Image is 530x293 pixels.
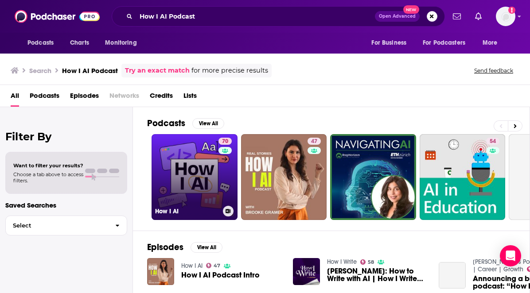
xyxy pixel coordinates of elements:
[13,162,83,169] span: Want to filter your results?
[15,8,100,25] img: Podchaser - Follow, Share and Rate Podcasts
[192,118,224,129] button: View All
[11,89,19,107] a: All
[6,223,108,228] span: Select
[403,5,419,14] span: New
[500,245,521,266] div: Open Intercom Messenger
[147,118,224,129] a: PodcastsView All
[423,37,465,49] span: For Podcasters
[30,89,59,107] a: Podcasts
[439,262,466,289] a: Announcing a brand-new podcast: “How I AI” with Claire Vo 🔥
[147,242,222,253] a: EpisodesView All
[508,7,515,14] svg: Add a profile image
[368,260,374,264] span: 58
[476,35,509,51] button: open menu
[70,37,89,49] span: Charts
[308,138,321,145] a: 47
[5,130,127,143] h2: Filter By
[218,138,232,145] a: 70
[371,37,406,49] span: For Business
[147,118,185,129] h2: Podcasts
[5,201,127,209] p: Saved Searches
[483,37,498,49] span: More
[490,137,496,146] span: 54
[379,14,416,19] span: Open Advanced
[241,134,327,220] a: 47
[486,138,499,145] a: 54
[62,66,118,75] h3: How I AI Podcast
[375,11,420,22] button: Open AdvancedNew
[327,258,357,266] a: How I Write
[64,35,94,51] a: Charts
[99,35,148,51] button: open menu
[365,35,417,51] button: open menu
[420,134,506,220] a: 54
[191,66,268,76] span: for more precise results
[311,137,317,146] span: 47
[191,242,222,253] button: View All
[13,171,83,184] span: Choose a tab above to access filters.
[360,259,374,265] a: 58
[206,263,221,268] a: 47
[327,267,428,282] span: [PERSON_NAME]: How to Write with AI | How I Write Podcast
[5,216,127,235] button: Select
[496,7,515,26] button: Show profile menu
[417,35,478,51] button: open menu
[222,137,228,146] span: 70
[136,9,375,23] input: Search podcasts, credits, & more...
[112,6,445,27] div: Search podcasts, credits, & more...
[147,258,174,285] img: How I AI Podcast Intro
[183,89,197,107] a: Lists
[214,264,220,268] span: 47
[150,89,173,107] a: Credits
[327,267,428,282] a: Steven Johnson: How to Write with AI | How I Write Podcast
[29,66,51,75] h3: Search
[472,9,485,24] a: Show notifications dropdown
[496,7,515,26] img: User Profile
[21,35,65,51] button: open menu
[496,7,515,26] span: Logged in as Marketing09
[152,134,238,220] a: 70How I AI
[449,9,464,24] a: Show notifications dropdown
[147,242,183,253] h2: Episodes
[155,208,219,215] h3: How I AI
[181,262,203,270] a: How I AI
[181,271,260,279] a: How I AI Podcast Intro
[293,258,320,285] img: Steven Johnson: How to Write with AI | How I Write Podcast
[109,89,139,107] span: Networks
[27,37,54,49] span: Podcasts
[105,37,136,49] span: Monitoring
[70,89,99,107] a: Episodes
[472,67,516,74] button: Send feedback
[125,66,190,76] a: Try an exact match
